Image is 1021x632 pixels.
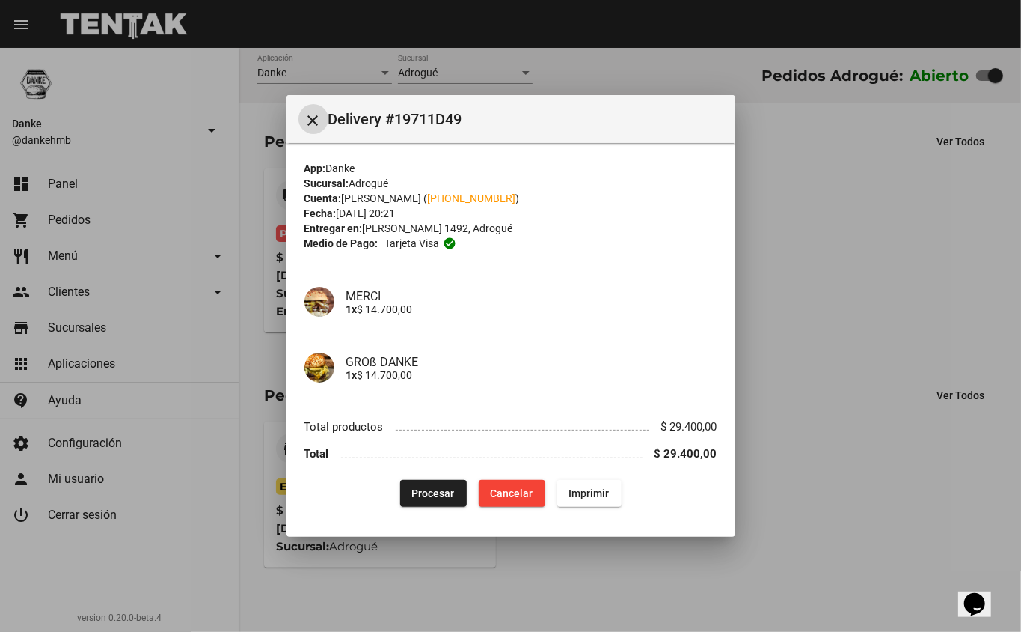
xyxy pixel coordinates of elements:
strong: Medio de Pago: [304,236,378,251]
div: Adrogué [304,176,717,191]
a: [PHONE_NUMBER] [428,192,516,204]
img: 8f13779e-87c4-448a-ade8-9022de7090e5.png [304,287,334,317]
strong: Fecha: [304,207,337,219]
button: Cerrar [298,104,328,134]
div: Danke [304,161,717,176]
p: $ 14.700,00 [346,303,717,315]
p: $ 14.700,00 [346,369,717,381]
h4: GROß DANKE [346,355,717,369]
iframe: chat widget [958,572,1006,617]
img: e78ba89a-d4a4-48df-a29c-741630618342.png [304,353,334,383]
span: Tarjeta visa [384,236,439,251]
div: [PERSON_NAME] 1492, Adrogué [304,221,717,236]
span: Procesar [412,487,455,499]
b: 1x [346,303,358,315]
button: Procesar [400,480,467,507]
span: Delivery #19711D49 [328,107,723,131]
mat-icon: Cerrar [304,112,322,130]
span: Imprimir [569,487,610,499]
mat-icon: check_circle [443,237,456,250]
strong: App: [304,162,326,174]
strong: Sucursal: [304,177,349,189]
div: [DATE] 20:21 [304,206,717,221]
b: 1x [346,369,358,381]
button: Cancelar [479,480,545,507]
strong: Cuenta: [304,192,342,204]
span: Cancelar [491,487,533,499]
h4: MERCI [346,289,717,303]
div: [PERSON_NAME] ( ) [304,191,717,206]
button: Imprimir [557,480,622,507]
li: Total $ 29.400,00 [304,440,717,468]
li: Total productos $ 29.400,00 [304,413,717,440]
strong: Entregar en: [304,222,363,234]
